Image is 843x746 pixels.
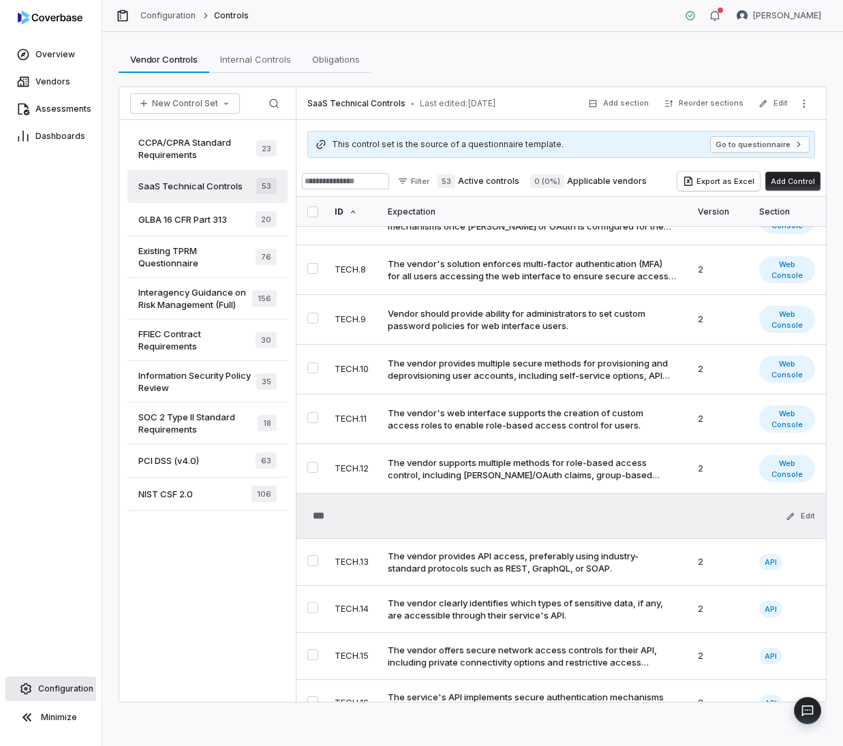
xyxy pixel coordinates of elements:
span: CCPA/CPRA Standard Requirements [138,136,256,161]
span: Vendor Controls [125,50,203,68]
div: The service's API implements secure authentication mechanisms that follow industry standards and ... [388,691,677,715]
a: PCI DSS (v4.0)63 [127,444,288,478]
span: Vendors [35,76,70,87]
span: SOC 2 Type II Standard Requirements [138,411,258,435]
button: Select TECH.10 control [307,362,318,373]
span: FFIEC Contract Requirements [138,328,256,352]
span: Dashboards [35,131,85,142]
span: GLBA 16 CFR Part 313 [138,213,227,226]
span: Filter [411,176,429,187]
div: Section [759,197,815,226]
button: Export as Excel [677,172,760,191]
button: New Control Set [130,93,240,114]
label: Applicable vendors [530,174,647,188]
td: TECH.14 [326,586,380,633]
a: SaaS Technical Controls53 [127,170,288,203]
td: 2 [690,345,751,394]
a: GLBA 16 CFR Part 31320 [127,203,288,236]
div: Expectation [388,197,682,226]
td: TECH.8 [326,245,380,295]
span: 20 [256,211,277,228]
span: 0 (0%) [530,174,564,188]
a: Existing TPRM Questionnaire76 [127,236,288,278]
td: 2 [690,394,751,444]
span: Existing TPRM Questionnaire [138,245,256,269]
td: TECH.9 [326,295,380,345]
div: The vendor provides API access, preferably using industry-standard protocols such as REST, GraphQ... [388,550,677,574]
a: Overview [3,42,99,67]
span: [PERSON_NAME] [753,10,821,21]
span: API [759,648,782,664]
button: Select TECH.14 control [307,602,318,613]
div: Vendor should provide ability for administrators to set custom password policies for web interfac... [388,307,677,332]
div: The vendor supports multiple methods for role-based access control, including [PERSON_NAME]/OAuth... [388,456,677,481]
td: TECH.12 [326,444,380,494]
a: FFIEC Contract Requirements30 [127,320,288,361]
td: 2 [690,586,751,633]
span: Assessments [35,104,91,114]
div: The vendor clearly identifies which types of sensitive data, if any, are accessible through their... [388,597,677,621]
button: Add section [584,91,653,116]
td: TECH.16 [326,680,380,727]
td: TECH.10 [326,345,380,394]
div: Version [698,197,743,226]
button: Edit [754,91,792,116]
button: More actions [793,93,815,114]
a: Interagency Guidance on Risk Management (Full)156 [127,278,288,320]
span: Last edited: [DATE] [420,98,496,109]
button: Filter [392,173,435,189]
td: 2 [690,539,751,586]
button: Select TECH.15 control [307,649,318,660]
button: Add Control [765,172,821,191]
a: Assessments [3,97,99,121]
img: Coverbase logo [18,11,82,25]
div: The vendor provides multiple secure methods for provisioning and deprovisioning user accounts, in... [388,357,677,382]
span: SaaS Technical Controls [138,180,243,192]
span: API [759,601,782,617]
button: Select TECH.9 control [307,313,318,324]
span: Web Console [759,405,815,433]
span: SaaS Technical Controls [307,98,405,109]
span: 35 [256,373,277,390]
div: The vendor's solution enforces multi-factor authentication (MFA) for all users accessing the web ... [388,258,677,282]
span: Information Security Policy Review [138,369,256,394]
span: • [411,99,414,108]
div: ID [335,197,371,226]
span: Minimize [41,712,77,723]
a: Vendors [3,69,99,94]
span: Web Console [759,256,815,283]
span: Obligations [307,50,365,68]
td: TECH.11 [326,394,380,444]
span: 156 [252,290,277,307]
span: This control set is the source of a questionnaire template. [332,139,564,150]
span: Internal Controls [215,50,296,68]
span: 53 [438,174,455,188]
span: Controls [214,10,249,21]
span: Web Console [759,455,815,482]
a: Information Security Policy Review35 [127,361,288,403]
span: 23 [256,140,277,157]
span: PCI DSS (v4.0) [138,454,199,467]
td: 2 [690,633,751,680]
td: 2 [690,295,751,345]
button: Minimize [5,704,96,731]
a: Configuration [5,677,96,701]
span: API [759,695,782,711]
img: Chris Morgan avatar [737,10,748,21]
span: 63 [256,452,277,469]
span: 106 [251,486,277,502]
button: Chris Morgan avatar[PERSON_NAME] [729,5,829,26]
button: Select TECH.13 control [307,555,318,566]
span: Web Console [759,306,815,333]
a: NIST CSF 2.0106 [127,478,288,511]
td: 2 [690,444,751,494]
span: Web Console [759,356,815,383]
span: 76 [256,249,277,265]
span: Configuration [38,683,93,694]
button: Select TECH.16 control [307,696,318,707]
a: Configuration [140,10,196,21]
span: Overview [35,49,75,60]
button: Go to questionnaire [710,136,810,153]
td: 2 [690,680,751,727]
span: API [759,554,782,570]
